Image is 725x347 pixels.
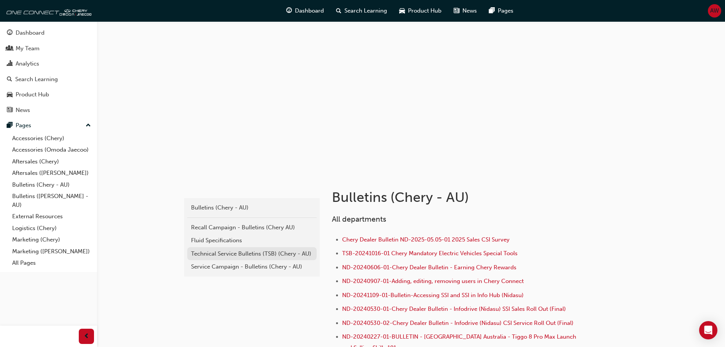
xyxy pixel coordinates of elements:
span: Product Hub [408,6,441,15]
button: Pages [3,118,94,133]
a: Aftersales (Chery) [9,156,94,168]
a: All Pages [9,257,94,269]
div: News [16,106,30,115]
div: Dashboard [16,29,45,37]
a: ND-20240530-01-Chery Dealer Bulletin - Infodrive (Nidasu) SSI Sales Roll Out (Final) [342,305,566,312]
a: TSB-20241016-01 Chery Mandatory Electric Vehicles Special Tools [342,250,518,257]
span: news-icon [454,6,459,16]
div: Pages [16,121,31,130]
div: Product Hub [16,90,49,99]
a: Bulletins ([PERSON_NAME] - AU) [9,190,94,211]
span: Dashboard [295,6,324,15]
a: Fluid Specifications [187,234,317,247]
div: Technical Service Bulletins (TSB) (Chery - AU) [191,249,313,258]
span: up-icon [86,121,91,131]
a: My Team [3,42,94,56]
span: search-icon [7,76,12,83]
a: Marketing (Chery) [9,234,94,246]
a: External Resources [9,211,94,222]
a: Accessories (Omoda Jaecoo) [9,144,94,156]
a: ND-20240530-02-Chery Dealer Bulletin - Infodrive (Nidasu) CSI Service Roll Out (Final) [342,320,574,326]
span: prev-icon [84,332,89,341]
span: guage-icon [7,30,13,37]
a: news-iconNews [448,3,483,19]
a: Logistics (Chery) [9,222,94,234]
span: search-icon [336,6,341,16]
a: ND-20241109-01-Bulletin-Accessing SSI and SSI in Info Hub (Nidasu) [342,292,524,299]
span: people-icon [7,45,13,52]
span: News [462,6,477,15]
a: Bulletins (Chery - AU) [187,201,317,214]
h1: Bulletins (Chery - AU) [332,189,582,206]
a: ND-20240907-01-Adding, editing, removing users in Chery Connect [342,278,524,285]
a: car-iconProduct Hub [393,3,448,19]
a: Dashboard [3,26,94,40]
div: Recall Campaign - Bulletins (Chery AU) [191,223,313,232]
span: news-icon [7,107,13,114]
span: pages-icon [489,6,495,16]
span: chart-icon [7,61,13,67]
div: My Team [16,44,40,53]
span: car-icon [399,6,405,16]
button: AW [708,4,721,18]
a: Bulletins (Chery - AU) [9,179,94,191]
a: search-iconSearch Learning [330,3,393,19]
span: All departments [332,215,386,224]
div: Open Intercom Messenger [699,321,717,339]
span: guage-icon [286,6,292,16]
a: Aftersales ([PERSON_NAME]) [9,167,94,179]
div: Bulletins (Chery - AU) [191,203,313,212]
img: oneconnect [4,3,91,18]
a: guage-iconDashboard [280,3,330,19]
a: Marketing ([PERSON_NAME]) [9,246,94,257]
a: pages-iconPages [483,3,519,19]
button: DashboardMy TeamAnalyticsSearch LearningProduct HubNews [3,24,94,118]
a: Chery Dealer Bulletin ND-2025-05.05-01 2025 Sales CSI Survey [342,236,510,243]
span: AW [710,6,719,15]
div: Service Campaign - Bulletins (Chery - AU) [191,262,313,271]
a: News [3,103,94,117]
a: Recall Campaign - Bulletins (Chery AU) [187,221,317,234]
a: ND-20240606-01-Chery Dealer Bulletin - Earning Chery Rewards [342,264,516,271]
div: Fluid Specifications [191,236,313,245]
div: Search Learning [15,75,58,84]
span: Search Learning [344,6,387,15]
div: Analytics [16,59,39,68]
a: Accessories (Chery) [9,133,94,144]
a: Technical Service Bulletins (TSB) (Chery - AU) [187,247,317,261]
a: Service Campaign - Bulletins (Chery - AU) [187,260,317,273]
span: car-icon [7,91,13,98]
span: Pages [498,6,513,15]
a: Analytics [3,57,94,71]
a: Search Learning [3,72,94,86]
span: pages-icon [7,122,13,129]
a: Product Hub [3,88,94,102]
